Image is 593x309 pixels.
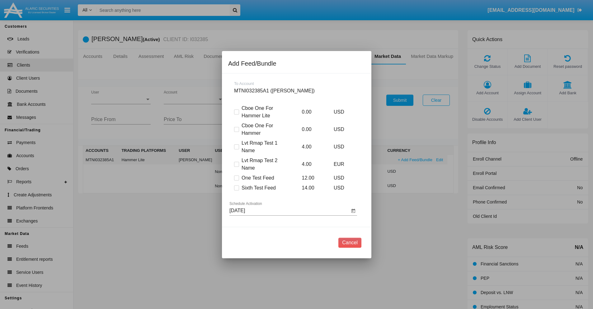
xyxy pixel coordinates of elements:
p: 12.00 [297,174,325,182]
span: One Test Feed [242,174,274,182]
span: Lvt Rmap Test 2 Name [242,157,289,172]
button: Cancel [338,238,361,248]
p: EUR [329,161,357,168]
p: 0.00 [297,126,325,133]
p: USD [329,174,357,182]
p: USD [329,143,357,151]
span: Cboe One For Hammer Lite [242,105,289,119]
div: Add Feed/Bundle [228,59,365,68]
p: 4.00 [297,143,325,151]
span: To Account [234,81,254,86]
p: USD [329,126,357,133]
span: Sixth Test Feed [242,184,276,192]
p: 0.00 [297,108,325,116]
p: USD [329,108,357,116]
span: Lvt Rmap Test 1 Name [242,139,289,154]
span: MTNI032385A1 ([PERSON_NAME]) [234,88,315,93]
p: 14.00 [297,184,325,192]
button: Open calendar [350,207,357,214]
p: 4.00 [297,161,325,168]
p: USD [329,184,357,192]
span: Cboe One For Hammer [242,122,289,137]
